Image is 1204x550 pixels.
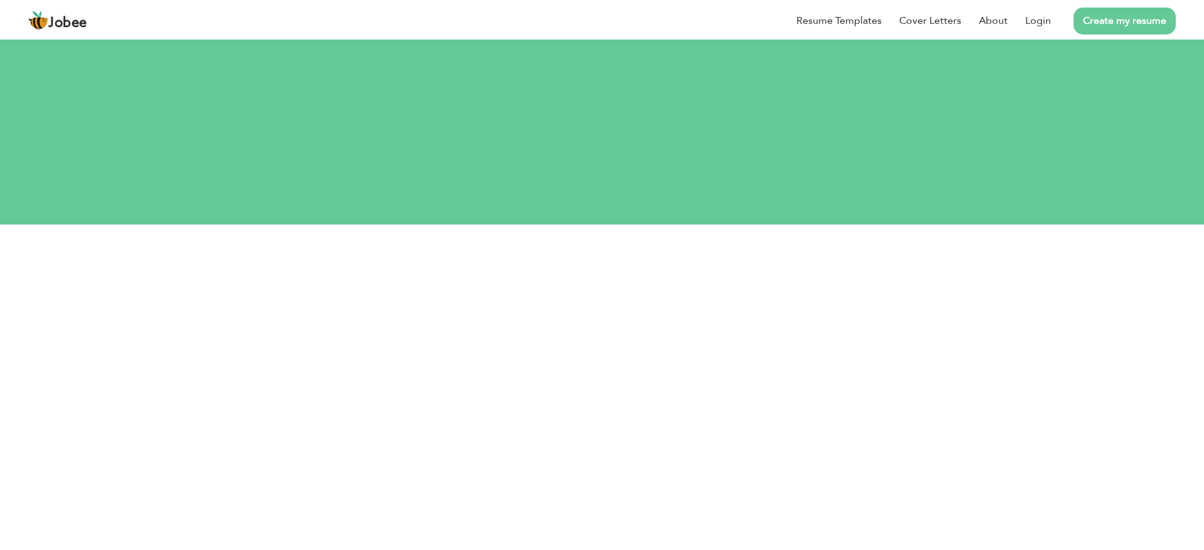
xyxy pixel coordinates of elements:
a: Cover Letters [899,13,961,28]
a: About [979,13,1008,28]
a: Login [1025,13,1051,28]
a: Jobee [28,11,87,31]
a: Create my resume [1074,8,1176,34]
span: Jobee [48,16,87,30]
a: Resume Templates [796,13,882,28]
img: jobee.io [28,11,48,31]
